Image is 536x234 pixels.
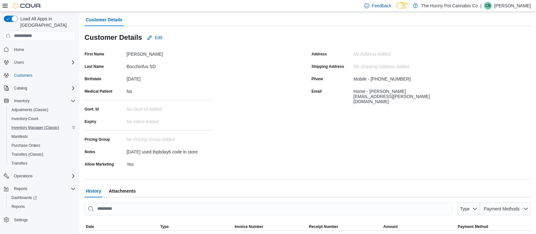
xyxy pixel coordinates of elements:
[484,2,492,10] div: Chelsea Biancaniello
[494,2,531,10] p: [PERSON_NAME]
[159,223,233,230] button: Type
[86,224,94,229] span: Date
[85,89,112,94] label: Medical Patient
[109,185,136,197] span: Attachments
[11,116,38,121] span: Inventory Count
[11,72,35,79] a: Customers
[312,52,327,57] label: Address
[1,96,78,105] button: Inventory
[6,193,78,202] a: Dashboards
[11,172,76,180] span: Operations
[85,223,159,230] button: Date
[14,174,33,179] span: Operations
[13,3,41,9] img: Cova
[11,97,76,105] span: Inventory
[9,115,76,123] span: Inventory Count
[9,160,76,167] span: Transfers
[11,204,25,209] span: Reports
[1,172,78,181] button: Operations
[9,203,76,210] span: Reports
[11,107,48,112] span: Adjustments (Classic)
[11,59,76,66] span: Users
[11,216,76,223] span: Settings
[11,185,76,193] span: Reports
[6,202,78,211] button: Reports
[11,134,28,139] span: Manifests
[382,223,457,230] button: Amount
[9,133,30,140] a: Manifests
[86,185,101,197] span: History
[14,73,32,78] span: Customers
[6,159,78,168] button: Transfers
[309,224,338,229] span: Receipt Number
[11,143,40,148] span: Purchase Orders
[85,149,95,154] label: Notes
[11,46,76,53] span: Home
[312,89,322,94] label: Email
[14,217,28,223] span: Settings
[457,202,480,215] button: Type
[11,46,27,53] a: Home
[14,86,27,91] span: Catalog
[480,202,531,215] button: Payment Methods
[127,159,212,167] div: Yes
[9,106,51,114] a: Adjustments (Classic)
[460,206,470,211] span: Type
[127,49,212,57] div: [PERSON_NAME]
[85,162,114,167] label: Allow Marketing
[14,60,24,65] span: Users
[1,184,78,193] button: Reports
[9,115,41,123] a: Inventory Count
[127,104,212,112] div: No Govt Id added
[6,123,78,132] button: Inventory Manager (Classic)
[11,71,76,79] span: Customers
[1,58,78,67] button: Users
[85,107,99,112] label: Govt. Id
[11,84,30,92] button: Catalog
[6,150,78,159] button: Transfers (Classic)
[9,194,76,202] span: Dashboards
[9,124,76,131] span: Inventory Manager (Classic)
[312,76,323,82] label: Phone
[6,141,78,150] button: Purchase Orders
[14,98,30,103] span: Inventory
[383,224,398,229] span: Amount
[354,49,439,57] div: No Address added
[1,84,78,93] button: Catalog
[9,151,76,158] span: Transfers (Classic)
[85,76,101,82] label: Birthdate
[127,61,212,69] div: Bocchinfus SD
[6,114,78,123] button: Inventory Count
[127,134,212,142] div: No Pricing Group Added
[9,194,39,202] a: Dashboards
[6,105,78,114] button: Adjustments (Classic)
[86,13,122,26] span: Customer Details
[484,206,520,211] span: Payment Methods
[11,172,35,180] button: Operations
[354,74,411,82] div: Mobile - [PHONE_NUMBER]
[145,31,165,44] button: Edit
[11,185,30,193] button: Reports
[155,34,162,41] span: Edit
[9,142,76,149] span: Purchase Orders
[127,86,212,94] div: No
[396,2,410,9] input: Dark Mode
[11,161,27,166] span: Transfers
[11,195,37,200] span: Dashboards
[354,86,439,104] div: Home - [PERSON_NAME][EMAIL_ADDRESS][PERSON_NAME][DOMAIN_NAME]
[9,203,27,210] a: Reports
[85,34,142,41] h3: Customer Details
[11,152,43,157] span: Transfers (Classic)
[85,52,104,57] label: First Name
[127,147,212,154] div: [DATE] used thpbday6 code in store
[127,74,212,82] div: [DATE]
[14,47,24,52] span: Home
[1,71,78,80] button: Customers
[9,142,43,149] a: Purchase Orders
[312,64,344,69] label: Shipping Address
[11,216,30,224] a: Settings
[6,132,78,141] button: Manifests
[11,84,76,92] span: Catalog
[85,64,104,69] label: Last Name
